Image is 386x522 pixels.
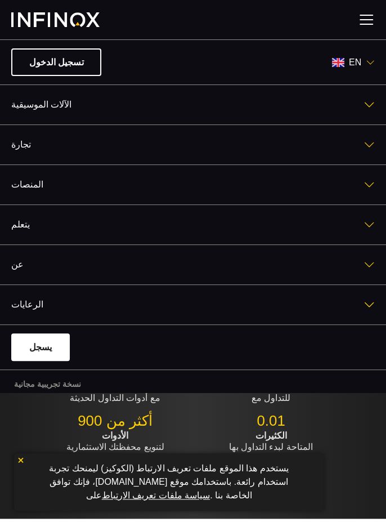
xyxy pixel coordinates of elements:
font: الخاصة بنا . [210,490,252,500]
font: عن [11,260,24,269]
font: لتنويع محفظتك الاستثمارية [66,442,164,452]
font: الآلات الموسيقية [11,100,71,109]
font: الأدوات [102,431,128,440]
font: المنصات [11,180,43,189]
img: أيقونة الإغلاق الصفراء [17,456,25,464]
font: الكثيرات [255,431,287,440]
font: تسجيل الدخول [29,57,83,67]
a: تسجيل الدخول [11,48,101,76]
font: أكثر من 900 [78,412,152,429]
font: للتداول مع [252,393,290,403]
font: تجارة [11,140,31,149]
a: يسجل [11,333,70,361]
font: يستخدم هذا الموقع ملفات تعريف الارتباط (الكوكيز) ليمنحك تجربة استخدام رائعة. باستخدامك موقع [DOMA... [49,463,288,500]
font: en [349,57,361,67]
font: المتاحة لبدء التداول بها [229,442,312,452]
a: سياسة ملفات تعريف الارتباط [102,490,210,500]
font: 0.01 [257,412,285,429]
font: نسخة تجريبية مجانية [14,380,81,389]
a: نسخة تجريبية مجانية [11,378,84,390]
font: يتعلم [11,220,30,229]
font: مع أدوات التداول الحديثة [70,393,160,403]
font: الرعايات [11,300,43,309]
font: يسجل [29,342,52,352]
